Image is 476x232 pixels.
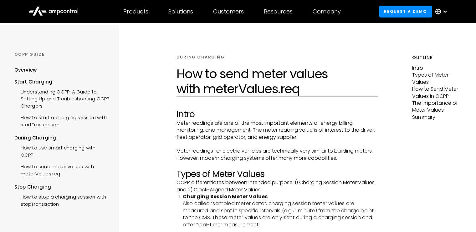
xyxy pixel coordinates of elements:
[313,8,341,15] div: Company
[412,65,462,72] p: Intro
[14,160,110,179] a: How to send meter values with meterValues.req
[213,8,244,15] div: Customers
[379,6,432,17] a: Request a demo
[177,179,378,193] p: OCPP differentiates between intended purpose: 1) Charging Session Meter Values and 2) Clock-Align...
[177,54,225,60] div: DURING CHARGING
[14,78,110,85] div: Start Charging
[14,67,37,78] a: Overview
[177,141,378,148] p: ‍
[14,52,110,57] div: OCPP GUIDE
[14,190,110,209] a: How to stop a charging session with stopTransaction
[412,86,462,100] p: How to Send Meter Values in OCPP
[264,8,293,15] div: Resources
[14,111,110,130] a: How to start a charging session with startTransaction
[183,193,268,200] strong: Charging Session Meter Values
[177,66,378,96] h1: How to send meter values with meterValues.req
[14,134,110,141] div: During Charging
[123,8,148,15] div: Products
[412,72,462,86] p: Types of Meter Values
[14,184,110,190] div: Stop Charging
[168,8,193,15] div: Solutions
[14,85,110,111] a: Understanding OCPP: A Guide to Setting Up and Troubleshooting OCPP Chargers
[412,114,462,121] p: Summary
[177,162,378,169] p: ‍
[177,120,378,141] p: Meter readings are one of the most important elements of energy billing, monitoring, and manageme...
[14,141,110,160] a: How to use smart charging with OCPP
[183,193,378,228] li: Also called “sampled meter data”, charging session meter values are measured and sent in specific...
[412,100,462,114] p: The Importance of Meter Values
[177,148,378,162] p: Meter readings for electric vehicles are technically very similar to building meters. However, mo...
[14,67,37,73] div: Overview
[177,169,378,179] h2: Types of Meter Values
[412,54,462,61] h5: Outline
[177,109,378,120] h2: Intro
